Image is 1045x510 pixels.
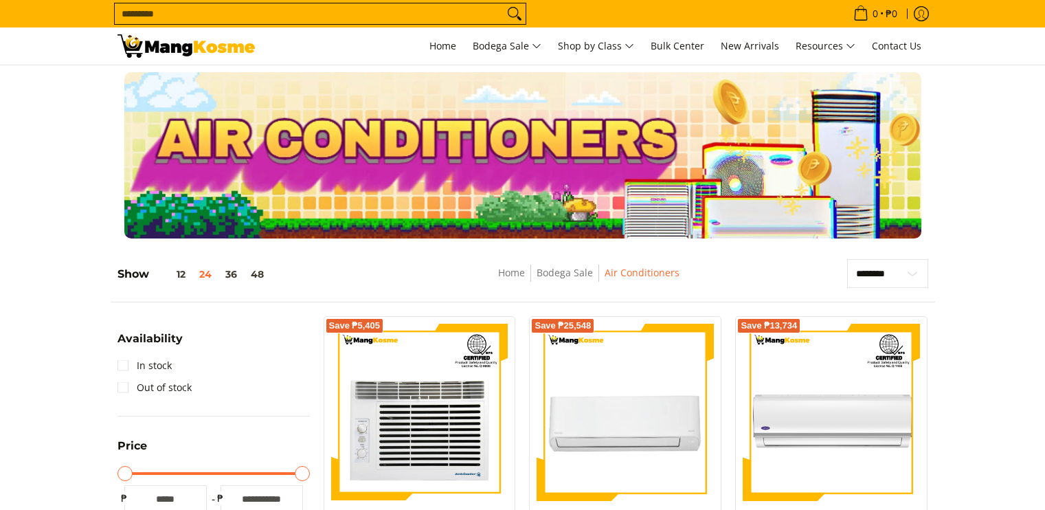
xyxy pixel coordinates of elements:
span: ₱0 [884,9,899,19]
a: Contact Us [865,27,928,65]
a: Bodega Sale [537,266,593,279]
button: 48 [244,269,271,280]
span: New Arrivals [721,39,779,52]
button: 24 [192,269,218,280]
summary: Open [117,333,183,355]
a: Bulk Center [644,27,711,65]
img: Toshiba 2 HP New Model Split-Type Inverter Air Conditioner (Class A) [537,324,714,501]
a: Shop by Class [551,27,641,65]
img: Bodega Sale Aircon l Mang Kosme: Home Appliances Warehouse Sale [117,34,255,58]
span: 0 [870,9,880,19]
a: In stock [117,355,172,377]
a: Home [423,27,463,65]
a: Air Conditioners [605,266,679,279]
summary: Open [117,441,147,462]
a: Resources [789,27,862,65]
span: Resources [796,38,855,55]
span: Contact Us [872,39,921,52]
span: • [849,6,901,21]
span: Bulk Center [651,39,704,52]
a: Home [498,266,525,279]
img: Kelvinator 0.75 HP Deluxe Eco, Window-Type Air Conditioner (Class A) [331,324,508,501]
span: Bodega Sale [473,38,541,55]
nav: Main Menu [269,27,928,65]
a: Bodega Sale [466,27,548,65]
span: Save ₱13,734 [741,322,797,330]
button: 36 [218,269,244,280]
span: Price [117,441,147,452]
a: New Arrivals [714,27,786,65]
button: Search [504,3,526,24]
span: ₱ [214,491,227,505]
nav: Breadcrumbs [397,265,779,296]
span: Save ₱25,548 [535,322,591,330]
span: Save ₱5,405 [329,322,381,330]
span: Shop by Class [558,38,634,55]
span: Availability [117,333,183,344]
img: Carrier 1.0 HP Optima 3 R32 Split-Type Non-Inverter Air Conditioner (Class A) [743,324,920,501]
button: 12 [149,269,192,280]
span: ₱ [117,491,131,505]
a: Out of stock [117,377,192,399]
h5: Show [117,267,271,281]
span: Home [429,39,456,52]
